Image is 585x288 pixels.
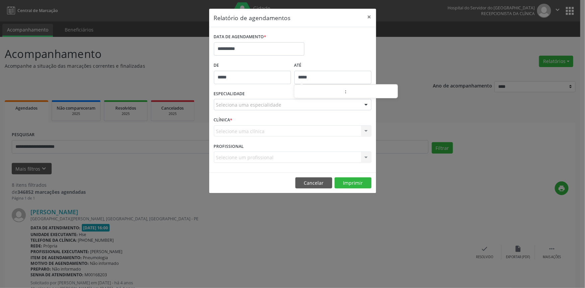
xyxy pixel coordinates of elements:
h5: Relatório de agendamentos [214,13,291,22]
label: De [214,60,291,71]
input: Hour [294,85,345,99]
span: Seleciona uma especialidade [216,101,282,108]
label: CLÍNICA [214,115,233,125]
label: ATÉ [294,60,371,71]
label: DATA DE AGENDAMENTO [214,32,267,42]
label: ESPECIALIDADE [214,89,245,99]
button: Imprimir [335,177,371,189]
button: Close [363,9,376,25]
button: Cancelar [295,177,332,189]
span: : [345,85,347,98]
input: Minute [347,85,398,99]
label: PROFISSIONAL [214,141,244,152]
